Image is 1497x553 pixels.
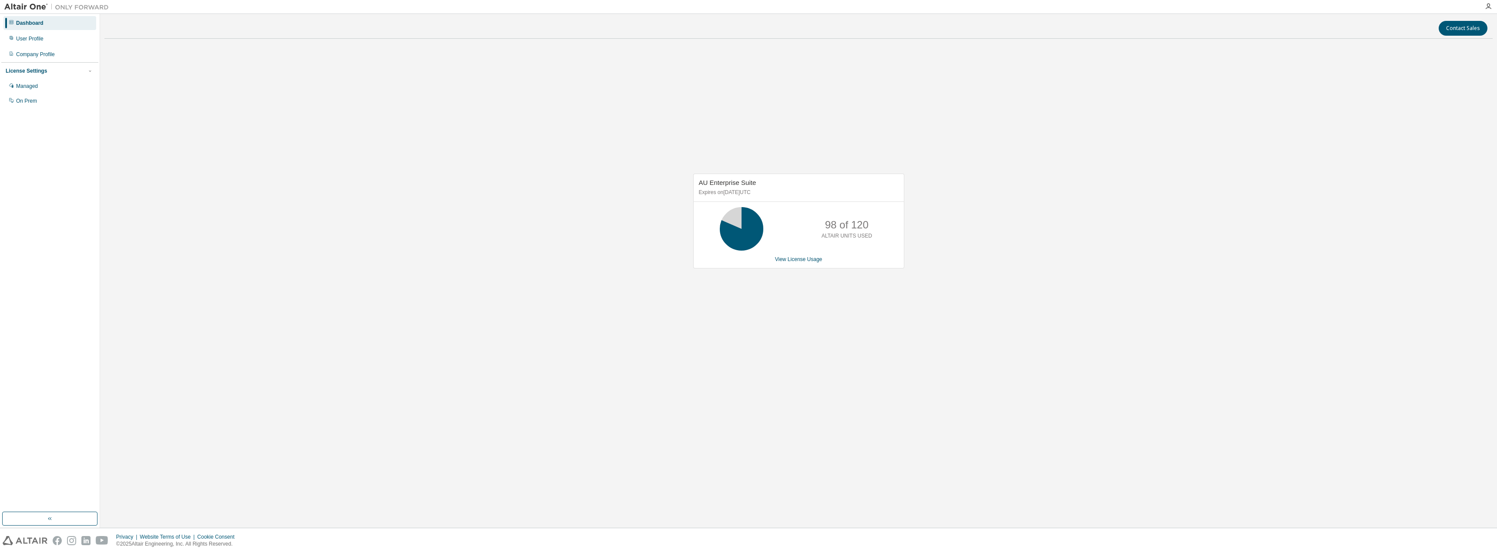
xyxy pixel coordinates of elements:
[6,67,47,74] div: License Settings
[16,83,38,90] div: Managed
[4,3,113,11] img: Altair One
[140,533,197,540] div: Website Terms of Use
[699,179,756,186] span: AU Enterprise Suite
[3,536,47,545] img: altair_logo.svg
[822,232,872,240] p: ALTAIR UNITS USED
[67,536,76,545] img: instagram.svg
[116,533,140,540] div: Privacy
[96,536,108,545] img: youtube.svg
[825,218,869,232] p: 98 of 120
[116,540,240,548] p: © 2025 Altair Engineering, Inc. All Rights Reserved.
[775,256,822,262] a: View License Usage
[699,189,896,196] p: Expires on [DATE] UTC
[81,536,91,545] img: linkedin.svg
[197,533,239,540] div: Cookie Consent
[16,51,55,58] div: Company Profile
[16,97,37,104] div: On Prem
[53,536,62,545] img: facebook.svg
[16,20,44,27] div: Dashboard
[1439,21,1487,36] button: Contact Sales
[16,35,44,42] div: User Profile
